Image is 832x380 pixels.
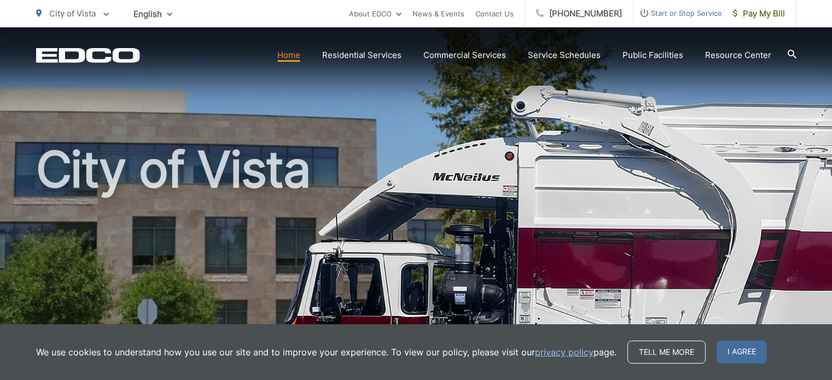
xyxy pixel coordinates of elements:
a: Commercial Services [423,49,506,62]
a: Public Facilities [622,49,683,62]
span: Pay My Bill [733,7,785,20]
span: English [125,4,181,24]
span: I agree [717,341,767,364]
a: EDCD logo. Return to the homepage. [36,48,140,63]
p: We use cookies to understand how you use our site and to improve your experience. To view our pol... [36,346,616,359]
a: Tell me more [627,341,706,364]
a: privacy policy [535,346,594,359]
a: About EDCO [349,7,402,20]
a: Resource Center [705,49,771,62]
a: Home [277,49,300,62]
a: Service Schedules [528,49,601,62]
a: Contact Us [475,7,514,20]
a: Residential Services [322,49,402,62]
span: City of Vista [49,8,96,19]
a: News & Events [412,7,464,20]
